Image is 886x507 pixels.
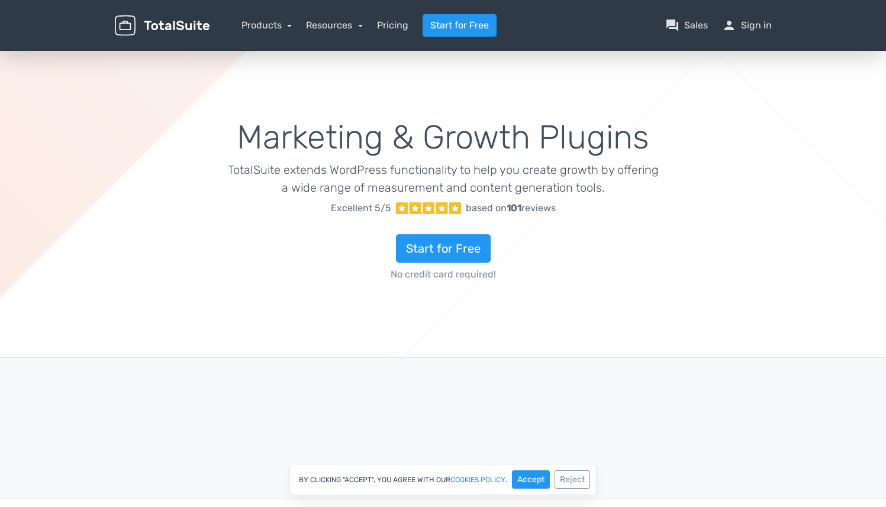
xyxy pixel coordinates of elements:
a: Start for Free [423,14,497,37]
a: question_answerSales [665,18,708,33]
a: Excellent 5/5 based on101reviews [227,196,659,220]
strong: 101 [507,202,521,214]
a: cookies policy [450,476,505,483]
h1: Marketing & Growth Plugins [227,120,659,156]
img: TotalSuite for WordPress [115,15,210,36]
a: Start for Free [396,234,491,263]
span: person [722,18,736,33]
div: By clicking "Accept", you agree with our . [289,464,597,495]
p: TotalSuite extends WordPress functionality to help you create growth by offering a wide range of ... [227,161,659,196]
button: Reject [555,470,590,489]
a: Products [241,20,292,31]
span: No credit card required! [227,267,659,282]
a: Pricing [377,18,408,33]
span: question_answer [665,18,679,33]
button: Accept [512,470,550,489]
a: personSign in [722,18,772,33]
a: Resources [306,20,363,31]
span: Excellent 5/5 [331,201,391,215]
div: based on reviews [466,201,556,215]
